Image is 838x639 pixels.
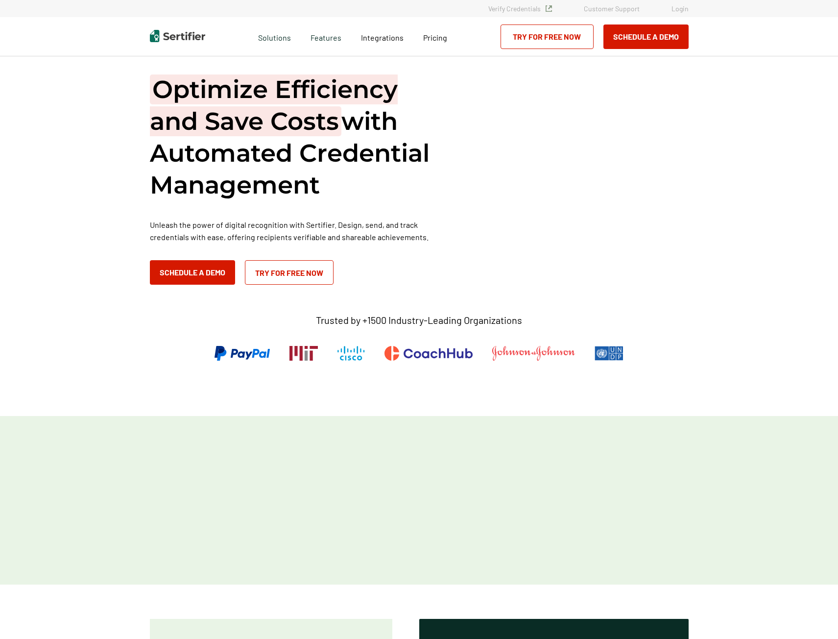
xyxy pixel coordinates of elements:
span: Integrations [361,33,404,42]
p: Trusted by +1500 Industry-Leading Organizations [316,314,522,326]
a: Customer Support [584,4,640,13]
img: Massachusetts Institute of Technology [289,346,318,361]
span: Optimize Efficiency and Save Costs [150,74,398,136]
img: Verified [546,5,552,12]
h1: with Automated Credential Management [150,74,444,201]
span: Pricing [423,33,447,42]
img: PayPal [215,346,270,361]
img: Johnson & Johnson [492,346,575,361]
p: Unleash the power of digital recognition with Sertifier. Design, send, and track credentials with... [150,219,444,243]
img: UNDP [595,346,623,361]
a: Verify Credentials [488,4,552,13]
img: CoachHub [384,346,473,361]
span: Features [311,30,341,43]
span: Solutions [258,30,291,43]
img: Sertifier | Digital Credentialing Platform [150,30,205,42]
a: Integrations [361,30,404,43]
a: Try for Free Now [501,25,594,49]
img: Cisco [337,346,365,361]
a: Pricing [423,30,447,43]
a: Login [671,4,689,13]
a: Try for Free Now [245,260,334,285]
